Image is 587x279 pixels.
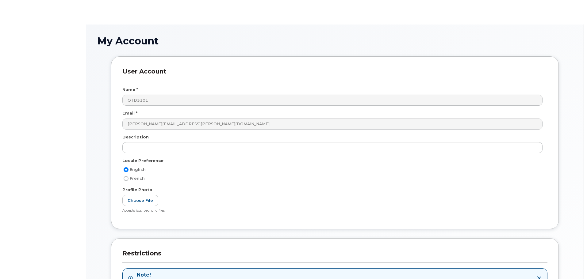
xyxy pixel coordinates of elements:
h3: Restrictions [122,250,547,263]
h3: User Account [122,68,547,81]
h1: My Account [97,36,573,46]
label: Description [122,134,149,140]
label: Locale Preference [122,158,163,164]
div: Accepts jpg, jpeg, png files [122,209,543,213]
span: English [130,167,146,172]
input: English [124,167,129,172]
label: Name * [122,87,138,92]
label: Email * [122,110,137,116]
label: Choose File [122,195,158,206]
span: French [130,176,145,181]
strong: Note! [137,272,403,279]
label: Profile Photo [122,187,152,193]
input: French [124,176,129,181]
